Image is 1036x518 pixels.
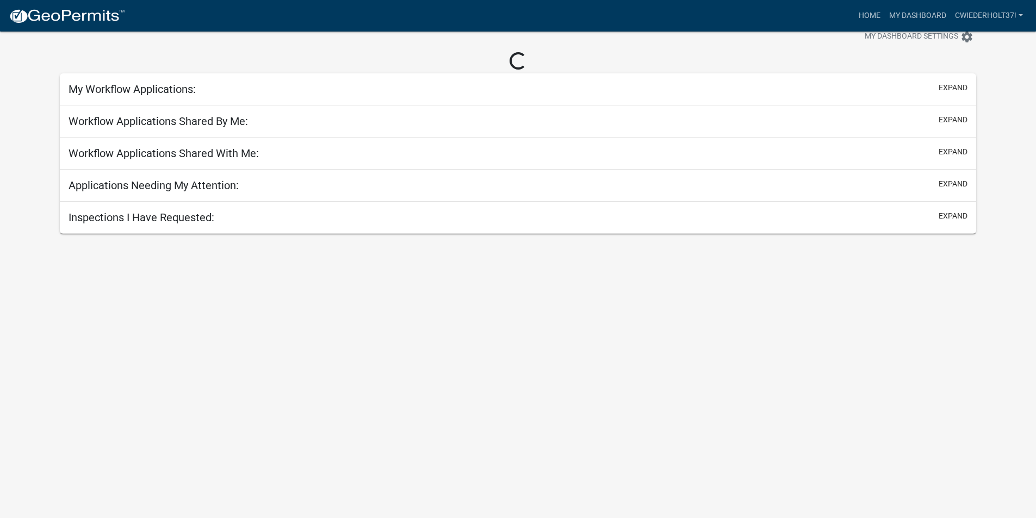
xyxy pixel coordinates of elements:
button: expand [939,210,967,222]
a: Home [854,5,885,26]
h5: Inspections I Have Requested: [69,211,214,224]
button: My Dashboard Settingssettings [856,26,982,47]
h5: Workflow Applications Shared By Me: [69,115,248,128]
a: My Dashboard [885,5,951,26]
h5: My Workflow Applications: [69,83,196,96]
span: My Dashboard Settings [865,30,958,43]
i: settings [960,30,973,43]
a: CWiederholt37! [951,5,1027,26]
button: expand [939,114,967,126]
button: expand [939,178,967,190]
button: expand [939,82,967,93]
button: expand [939,146,967,158]
h5: Applications Needing My Attention: [69,179,239,192]
h5: Workflow Applications Shared With Me: [69,147,259,160]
